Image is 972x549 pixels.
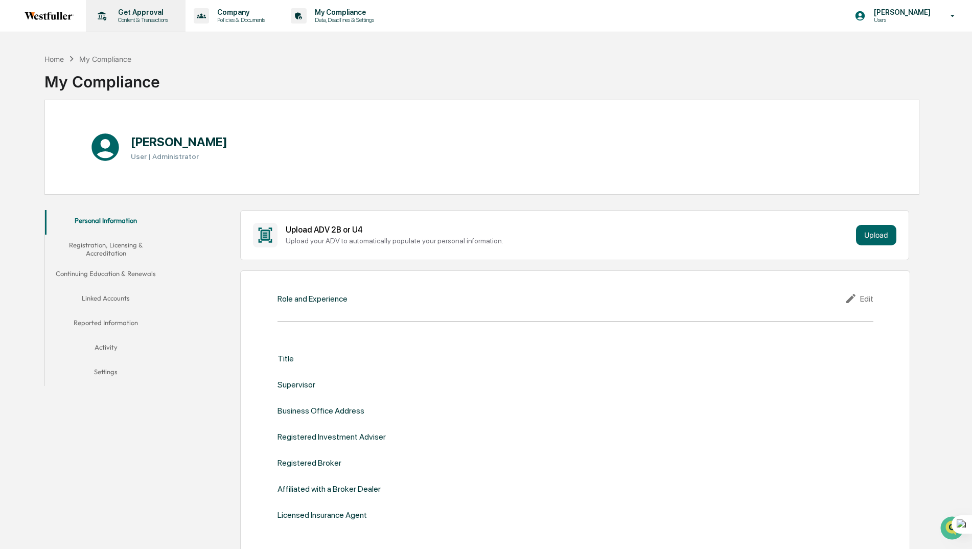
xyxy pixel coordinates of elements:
[845,292,873,305] div: Edit
[277,380,315,390] div: Supervisor
[45,263,167,288] button: Continuing Education & Renewals
[277,432,386,442] div: Registered Investment Adviser
[866,8,936,16] p: [PERSON_NAME]
[45,235,167,264] button: Registration, Licensing & Accreditation
[84,129,127,139] span: Attestations
[131,152,227,161] h3: User | Administrator
[277,510,367,520] div: Licensed Insurance Agent
[44,64,160,91] div: My Compliance
[72,173,124,181] a: Powered byPylon
[307,8,379,16] p: My Compliance
[45,312,167,337] button: Reported Information
[45,337,167,361] button: Activity
[209,8,270,16] p: Company
[131,134,227,149] h1: [PERSON_NAME]
[110,8,173,16] p: Get Approval
[10,130,18,138] div: 🖐️
[79,55,131,63] div: My Compliance
[20,148,64,158] span: Data Lookup
[277,294,348,304] div: Role and Experience
[286,237,851,245] div: Upload your ADV to automatically populate your personal information.
[45,288,167,312] button: Linked Accounts
[174,81,186,94] button: Start new chat
[939,515,967,543] iframe: Open customer support
[277,484,381,494] div: Affiliated with a Broker Dealer
[277,354,294,363] div: Title
[45,361,167,386] button: Settings
[45,210,167,235] button: Personal Information
[110,16,173,24] p: Content & Transactions
[10,78,29,97] img: 1746055101610-c473b297-6a78-478c-a979-82029cc54cd1
[6,144,68,163] a: 🔎Data Lookup
[307,16,379,24] p: Data, Deadlines & Settings
[44,55,64,63] div: Home
[35,88,129,97] div: We're available if you need us!
[102,173,124,181] span: Pylon
[286,225,851,235] div: Upload ADV 2B or U4
[74,130,82,138] div: 🗄️
[10,21,186,38] p: How can we help?
[866,16,936,24] p: Users
[70,125,131,143] a: 🗄️Attestations
[10,149,18,157] div: 🔎
[25,12,74,20] img: logo
[35,78,168,88] div: Start new chat
[277,406,364,416] div: Business Office Address
[209,16,270,24] p: Policies & Documents
[277,458,341,468] div: Registered Broker
[45,210,167,386] div: secondary tabs example
[856,225,896,245] button: Upload
[6,125,70,143] a: 🖐️Preclearance
[20,129,66,139] span: Preclearance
